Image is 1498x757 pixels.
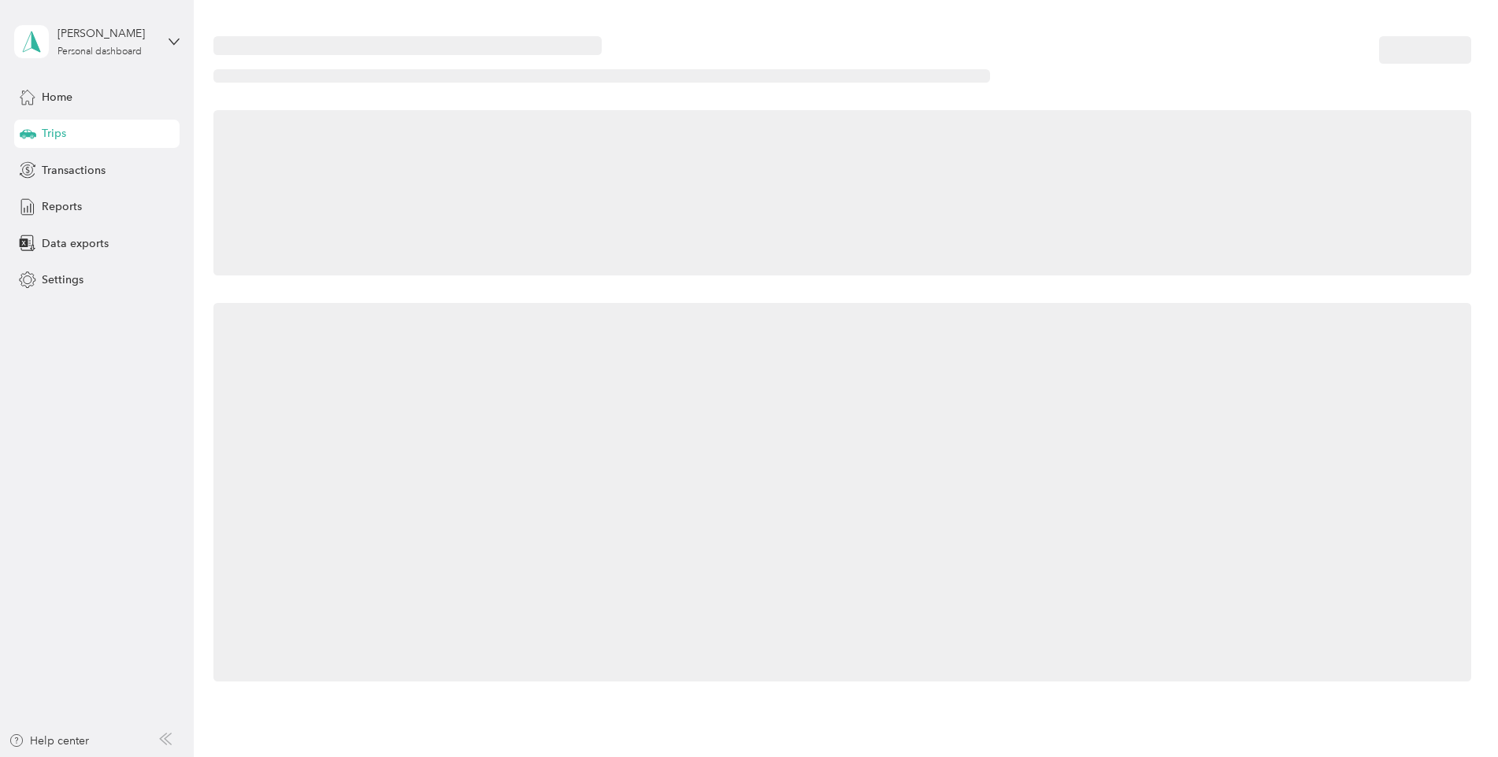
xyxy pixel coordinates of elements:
[42,271,83,288] span: Settings
[42,162,106,179] span: Transactions
[9,733,89,749] button: Help center
[57,47,142,57] div: Personal dashboard
[1410,669,1498,757] iframe: Everlance-gr Chat Button Frame
[42,125,66,142] span: Trips
[42,89,72,105] span: Home
[57,25,156,42] div: [PERSON_NAME]
[42,235,109,252] span: Data exports
[42,198,82,215] span: Reports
